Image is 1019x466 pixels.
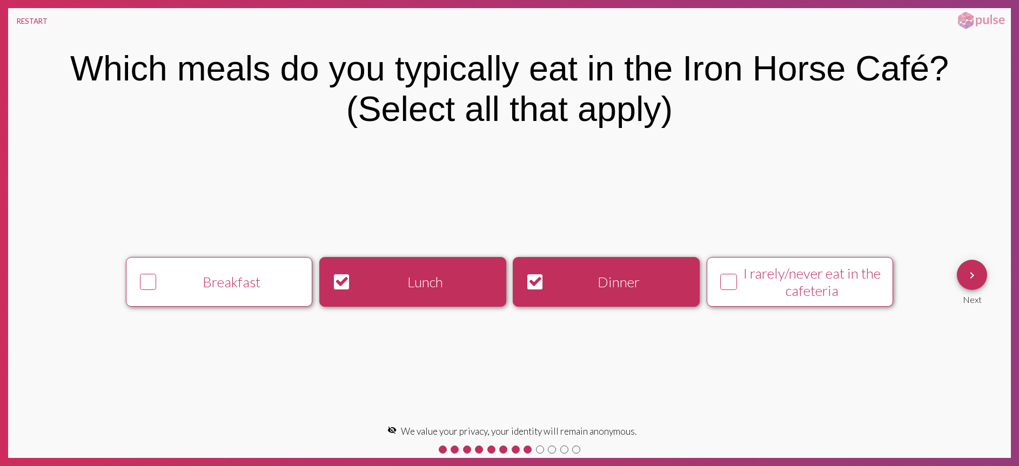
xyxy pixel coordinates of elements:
div: Lunch [354,273,496,291]
mat-icon: visibility_off [387,426,397,435]
div: Breakfast [160,273,303,291]
span: We value your privacy, your identity will remain anonymous. [401,426,636,437]
div: I rarely/never eat in the cafeteria [741,265,883,299]
mat-icon: Next Question [966,269,978,282]
button: Next Question [957,260,987,290]
div: Dinner [547,273,689,291]
button: RESTART [8,8,56,34]
img: pulsehorizontalsmall.png [954,11,1008,30]
button: Breakfast [126,257,312,307]
div: Next [957,290,987,305]
button: Dinner [513,257,699,307]
button: Lunch [319,257,506,307]
div: Which meals do you typically eat in the Iron Horse Café? (Select all that apply) [22,48,997,129]
button: I rarely/never eat in the cafeteria [707,257,893,307]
